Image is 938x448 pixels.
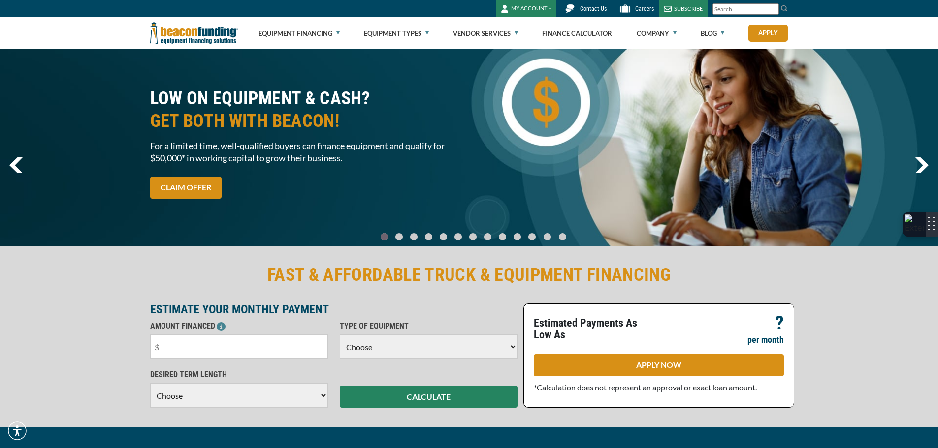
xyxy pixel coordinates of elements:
p: DESIRED TERM LENGTH [150,369,328,381]
span: For a limited time, well-qualified buyers can finance equipment and qualify for $50,000* in worki... [150,140,463,164]
a: Company [637,18,677,49]
input: Search [712,3,779,15]
input: $ [150,334,328,359]
span: *Calculation does not represent an approval or exact loan amount. [534,383,757,392]
a: Finance Calculator [542,18,612,49]
a: Clear search text [769,5,776,13]
span: GET BOTH WITH BEACON! [150,110,463,132]
a: CLAIM OFFER [150,177,222,199]
img: Extension Icon [905,214,924,234]
a: Blog [701,18,724,49]
p: TYPE OF EQUIPMENT [340,320,518,332]
a: Go To Slide 0 [378,233,390,241]
h2: FAST & AFFORDABLE TRUCK & EQUIPMENT FINANCING [150,264,788,286]
img: Right Navigator [915,157,929,173]
a: Go To Slide 3 [422,233,434,241]
a: Equipment Financing [259,18,340,49]
a: Go To Slide 7 [482,233,493,241]
a: Vendor Services [453,18,518,49]
p: per month [747,334,784,346]
a: Go To Slide 11 [541,233,553,241]
a: APPLY NOW [534,354,784,376]
a: Go To Slide 5 [452,233,464,241]
a: Go To Slide 12 [556,233,569,241]
a: Go To Slide 6 [467,233,479,241]
p: AMOUNT FINANCED [150,320,328,332]
a: Go To Slide 10 [526,233,538,241]
img: Left Navigator [9,157,23,173]
p: Estimated Payments As Low As [534,317,653,341]
h2: LOW ON EQUIPMENT & CASH? [150,87,463,132]
a: Go To Slide 4 [437,233,449,241]
a: Go To Slide 9 [511,233,523,241]
p: ESTIMATE YOUR MONTHLY PAYMENT [150,303,518,315]
a: Go To Slide 1 [393,233,405,241]
a: Apply [748,25,788,42]
a: next [915,157,929,173]
a: Go To Slide 8 [496,233,508,241]
button: CALCULATE [340,386,518,408]
a: Go To Slide 2 [408,233,420,241]
img: Search [780,4,788,12]
span: Careers [635,5,654,12]
img: Beacon Funding Corporation logo [150,17,238,49]
p: ? [775,317,784,329]
span: Contact Us [580,5,607,12]
a: previous [9,157,23,173]
a: Equipment Types [364,18,429,49]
